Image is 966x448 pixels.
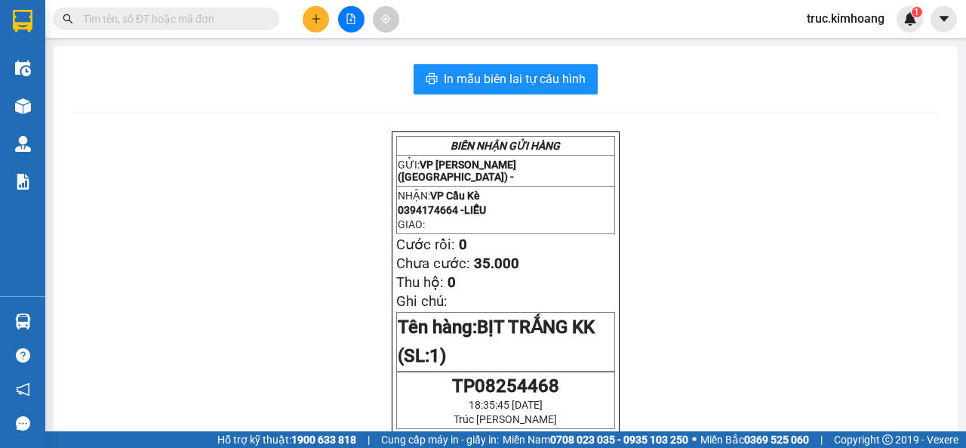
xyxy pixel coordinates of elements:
span: VP [PERSON_NAME] ([GEOGRAPHIC_DATA]) - [398,159,516,183]
span: 35.000 [474,255,519,272]
input: Tìm tên, số ĐT hoặc mã đơn [83,11,261,27]
button: plus [303,6,329,32]
span: Ghi chú: [396,293,448,310]
span: TP08254468 [452,375,559,397]
span: 0 [459,236,467,253]
span: notification [16,382,30,397]
img: warehouse-icon [15,98,31,114]
button: file-add [338,6,365,32]
span: In mẫu biên lai tự cấu hình [444,70,586,88]
span: Chưa cước: [396,255,470,272]
img: warehouse-icon [15,136,31,152]
span: Cung cấp máy in - giấy in: [381,431,499,448]
span: Tên hàng: [398,317,595,366]
span: | [368,431,370,448]
span: Thu hộ: [396,274,444,291]
span: Miền Bắc [700,431,809,448]
img: logo-vxr [13,10,32,32]
span: Miền Nam [503,431,688,448]
strong: 1900 633 818 [291,434,356,446]
span: 0 [448,274,456,291]
span: message [16,416,30,431]
strong: 0708 023 035 - 0935 103 250 [550,434,688,446]
img: solution-icon [15,174,31,190]
span: aim [380,14,391,24]
span: 0394174664 - [398,204,486,216]
span: Hỗ trợ kỹ thuật: [217,431,356,448]
span: BỊT TRẮNG KK (SL: [398,317,595,366]
span: 18:35:45 [DATE] [469,399,543,411]
sup: 1 [912,7,922,17]
span: GIAO: [398,218,425,230]
span: Trúc [PERSON_NAME] [454,413,557,425]
span: copyright [882,434,893,445]
span: plus [311,14,321,24]
span: truc.kimhoang [795,9,897,28]
button: aim [373,6,399,32]
button: caret-down [931,6,957,32]
strong: BIÊN NHẬN GỬI HÀNG [451,140,560,152]
p: GỬI: [398,159,614,183]
span: search [63,14,73,24]
span: file-add [346,14,356,24]
span: caret-down [937,12,951,26]
img: icon-new-feature [903,12,917,26]
span: 1 [914,7,919,17]
button: printerIn mẫu biên lai tự cấu hình [414,64,598,94]
span: | [820,431,823,448]
span: ⚪️ [692,437,697,443]
span: VP Cầu Kè [430,190,480,202]
img: warehouse-icon [15,314,31,329]
img: warehouse-icon [15,60,31,76]
span: LIỄU [464,204,486,216]
span: Cước rồi: [396,236,455,253]
span: 1) [429,345,446,366]
span: question-circle [16,348,30,363]
p: NHẬN: [398,190,614,202]
span: printer [426,73,438,87]
strong: 0369 525 060 [744,434,809,446]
